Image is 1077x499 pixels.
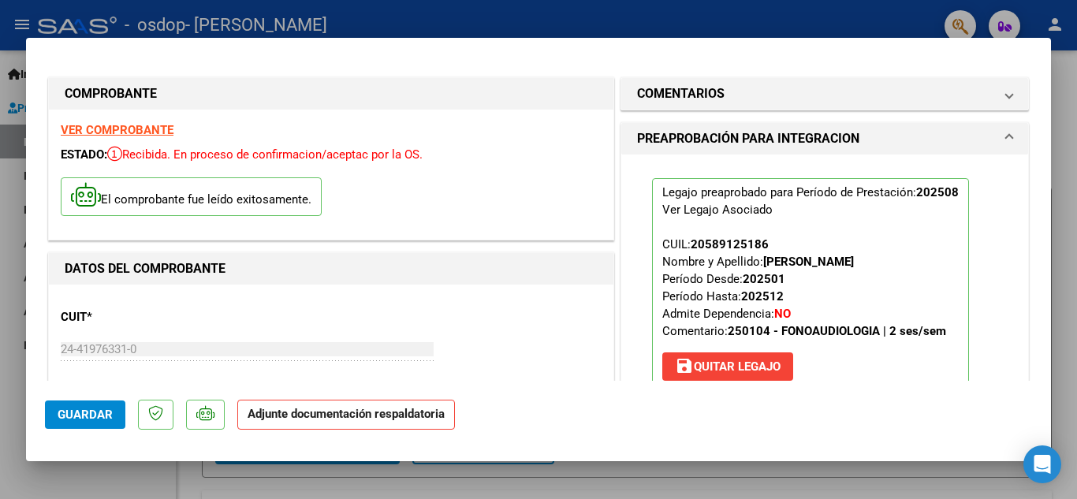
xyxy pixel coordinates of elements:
[652,178,969,388] p: Legajo preaprobado para Período de Prestación:
[58,408,113,422] span: Guardar
[61,123,173,137] a: VER COMPROBANTE
[65,261,225,276] strong: DATOS DEL COMPROBANTE
[675,356,694,375] mat-icon: save
[662,237,946,338] span: CUIL: Nombre y Apellido: Período Desde: Período Hasta: Admite Dependencia:
[662,324,946,338] span: Comentario:
[637,84,725,103] h1: COMENTARIOS
[662,201,773,218] div: Ver Legajo Asociado
[61,177,322,216] p: El comprobante fue leído exitosamente.
[107,147,423,162] span: Recibida. En proceso de confirmacion/aceptac por la OS.
[61,147,107,162] span: ESTADO:
[916,185,959,199] strong: 202508
[741,289,784,303] strong: 202512
[65,86,157,101] strong: COMPROBANTE
[728,324,946,338] strong: 250104 - FONOAUDIOLOGIA | 2 ses/sem
[621,155,1028,424] div: PREAPROBACIÓN PARA INTEGRACION
[61,308,223,326] p: CUIT
[1023,445,1061,483] div: Open Intercom Messenger
[774,307,791,321] strong: NO
[637,129,859,148] h1: PREAPROBACIÓN PARA INTEGRACION
[743,272,785,286] strong: 202501
[691,236,769,253] div: 20589125186
[621,78,1028,110] mat-expansion-panel-header: COMENTARIOS
[763,255,854,269] strong: [PERSON_NAME]
[621,123,1028,155] mat-expansion-panel-header: PREAPROBACIÓN PARA INTEGRACION
[675,359,781,374] span: Quitar Legajo
[662,352,793,381] button: Quitar Legajo
[45,400,125,429] button: Guardar
[248,407,445,421] strong: Adjunte documentación respaldatoria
